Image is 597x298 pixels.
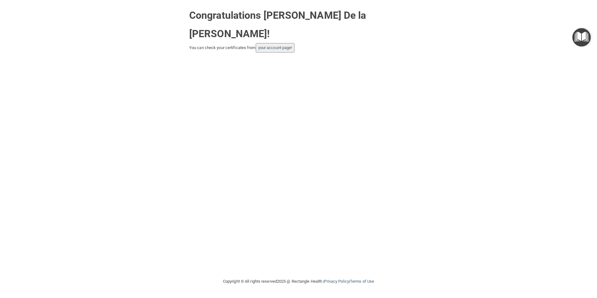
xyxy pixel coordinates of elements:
button: your account page! [256,43,295,52]
strong: Congratulations [PERSON_NAME] De la [PERSON_NAME]! [189,9,366,40]
a: Privacy Policy [324,279,349,284]
div: Copyright © All rights reserved 2025 @ Rectangle Health | | [185,271,412,291]
a: your account page! [258,45,292,50]
div: You can check your certificates from [189,43,408,52]
a: Terms of Use [350,279,374,284]
button: Open Resource Center [572,28,591,47]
